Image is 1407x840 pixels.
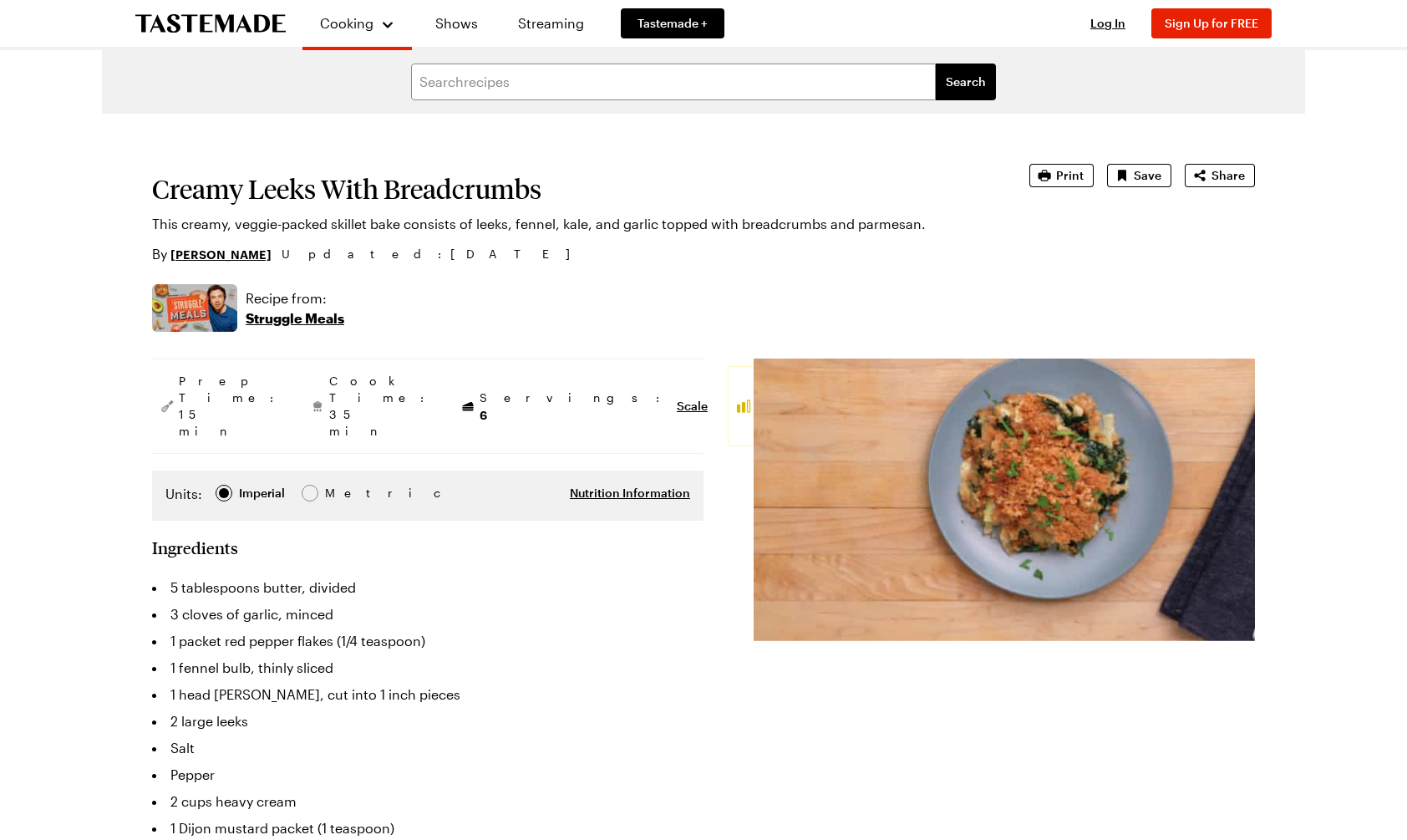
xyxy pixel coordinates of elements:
[152,574,703,601] li: 5 tablespoons butter, divided
[152,788,703,815] li: 2 cups heavy cream
[152,761,703,788] li: Pepper
[152,654,703,681] li: 1 fennel bulb, thinly sliced
[480,406,487,422] span: 6
[480,389,668,424] span: Servings:
[329,373,433,440] span: Cook Time: 35 min
[165,484,360,507] div: Imperial Metric
[1211,167,1245,184] span: Share
[637,15,708,32] span: Tastemade +
[677,398,708,415] button: Scale
[1074,15,1141,32] button: Log In
[282,245,587,263] span: Updated : [DATE]
[1029,164,1094,187] button: Print
[152,244,272,264] p: By
[1151,8,1272,38] button: Sign Up for FREE
[152,681,703,708] li: 1 head [PERSON_NAME], cut into 1 inch pieces
[152,284,237,332] img: Show where recipe is used
[246,288,344,308] p: Recipe from:
[165,484,202,504] label: Units:
[325,484,362,502] span: Metric
[170,245,272,263] a: [PERSON_NAME]
[152,601,703,628] li: 3 cloves of garlic, minced
[179,373,282,440] span: Prep Time: 15 min
[1090,16,1125,30] span: Log In
[319,7,395,40] button: Cooking
[1185,164,1255,187] button: Share
[152,214,983,234] p: This creamy, veggie-packed skillet bake consists of leeks, fennel, kale, and garlic topped with b...
[1165,16,1258,30] span: Sign Up for FREE
[152,537,238,557] h2: Ingredients
[152,628,703,654] li: 1 packet red pepper flakes (1/4 teaspoon)
[325,484,360,502] div: Metric
[946,74,986,90] span: Search
[570,485,690,501] button: Nutrition Information
[152,174,983,204] h1: Creamy Leeks With Breadcrumbs
[239,484,285,502] div: Imperial
[1107,164,1171,187] button: Save recipe
[621,8,724,38] a: Tastemade +
[246,288,344,328] a: Recipe from:Struggle Meals
[320,15,373,31] span: Cooking
[135,14,286,33] a: To Tastemade Home Page
[239,484,287,502] span: Imperial
[246,308,344,328] p: Struggle Meals
[1056,167,1084,184] span: Print
[1134,167,1161,184] span: Save
[936,64,996,100] button: filters
[152,708,703,735] li: 2 large leeks
[152,735,703,761] li: Salt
